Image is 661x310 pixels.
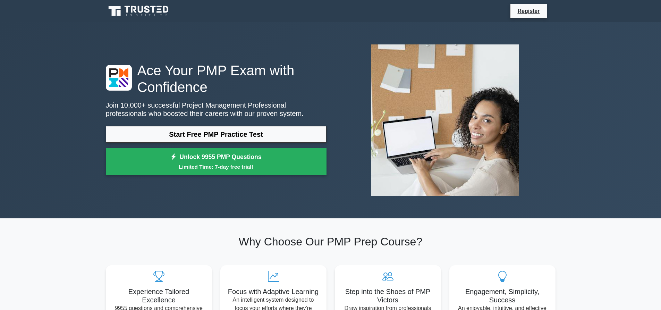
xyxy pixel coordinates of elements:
a: Unlock 9955 PMP QuestionsLimited Time: 7-day free trial! [106,148,327,176]
p: Join 10,000+ successful Project Management Professional professionals who boosted their careers w... [106,101,327,118]
a: Register [513,7,544,15]
h5: Step into the Shoes of PMP Victors [340,287,435,304]
small: Limited Time: 7-day free trial! [115,163,318,171]
h1: Ace Your PMP Exam with Confidence [106,62,327,95]
h5: Engagement, Simplicity, Success [455,287,550,304]
a: Start Free PMP Practice Test [106,126,327,143]
h5: Focus with Adaptive Learning [226,287,321,296]
h2: Why Choose Our PMP Prep Course? [106,235,556,248]
h5: Experience Tailored Excellence [111,287,206,304]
